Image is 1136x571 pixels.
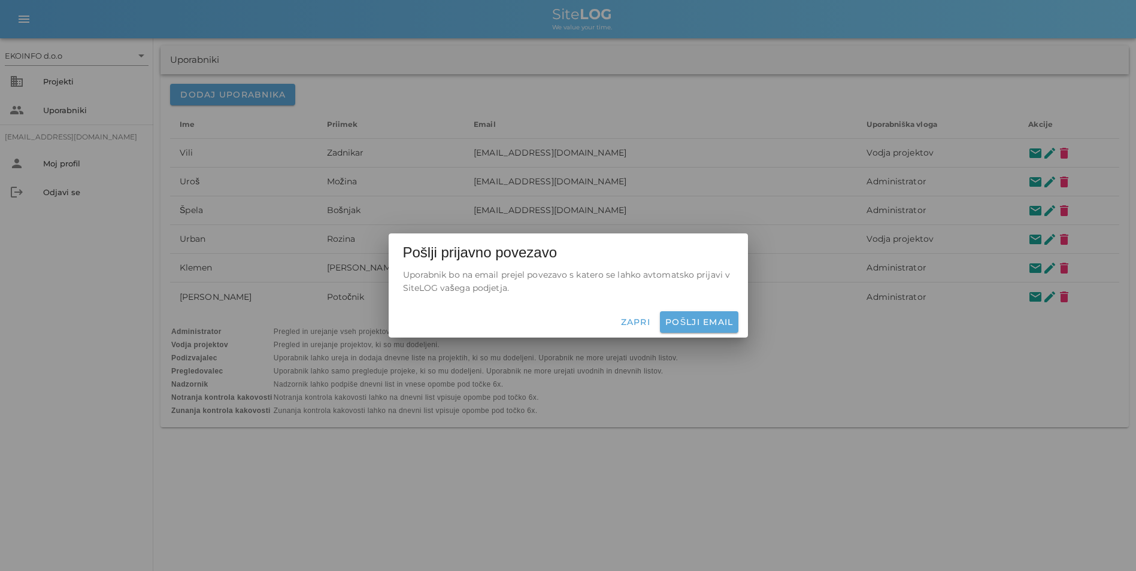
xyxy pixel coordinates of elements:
span: Pošlji prijavno povezavo [403,243,557,262]
div: Pripomoček za klepet [965,442,1136,571]
iframe: Chat Widget [965,442,1136,571]
span: Zapri [620,317,650,327]
span: Pošlji email [665,317,734,327]
button: Zapri [615,311,655,333]
button: Pošlji email [660,311,738,333]
div: Uporabnik bo na email prejel povezavo s katero se lahko avtomatsko prijavi v SiteLOG vašega podje... [389,268,748,306]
